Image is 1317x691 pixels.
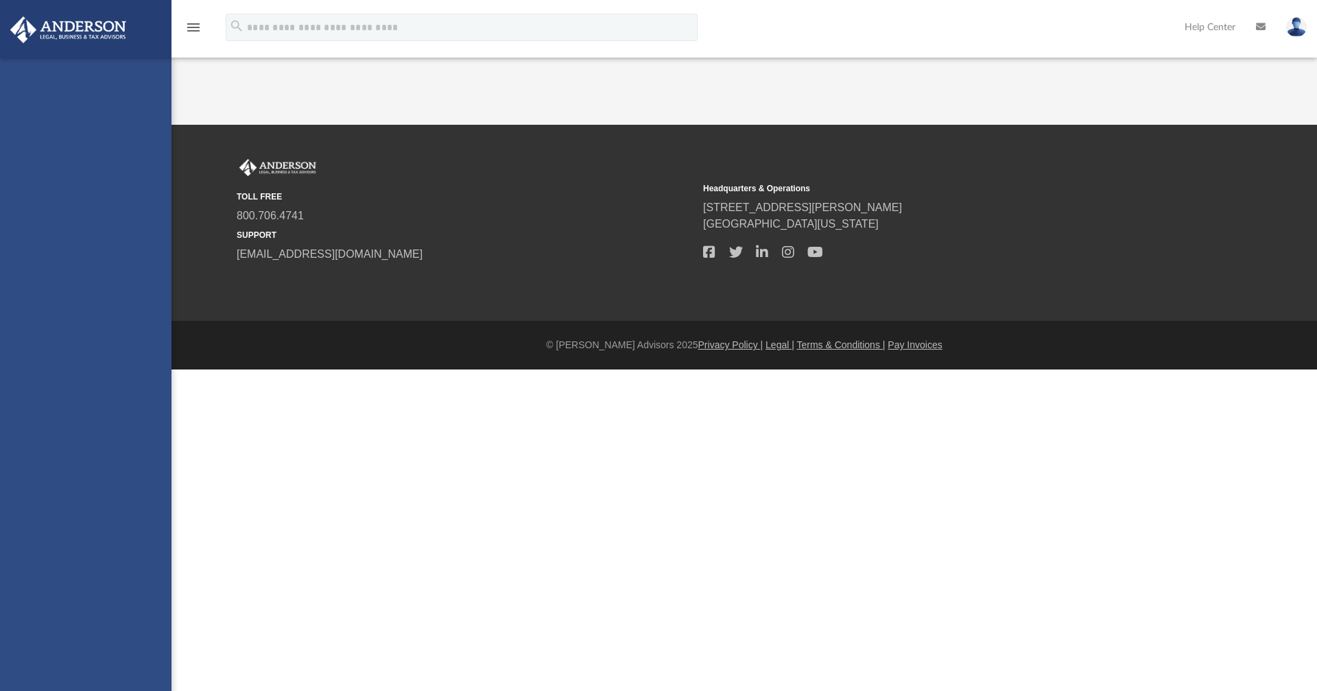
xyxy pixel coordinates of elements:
[171,338,1317,352] div: © [PERSON_NAME] Advisors 2025
[185,26,202,36] a: menu
[185,19,202,36] i: menu
[1286,17,1307,37] img: User Pic
[698,339,763,350] a: Privacy Policy |
[766,339,794,350] a: Legal |
[888,339,942,350] a: Pay Invoices
[703,202,902,213] a: [STREET_ADDRESS][PERSON_NAME]
[237,229,693,241] small: SUPPORT
[237,159,319,177] img: Anderson Advisors Platinum Portal
[237,248,423,260] a: [EMAIL_ADDRESS][DOMAIN_NAME]
[703,182,1160,195] small: Headquarters & Operations
[229,19,244,34] i: search
[6,16,130,43] img: Anderson Advisors Platinum Portal
[797,339,886,350] a: Terms & Conditions |
[237,191,693,203] small: TOLL FREE
[703,218,879,230] a: [GEOGRAPHIC_DATA][US_STATE]
[237,210,304,221] a: 800.706.4741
